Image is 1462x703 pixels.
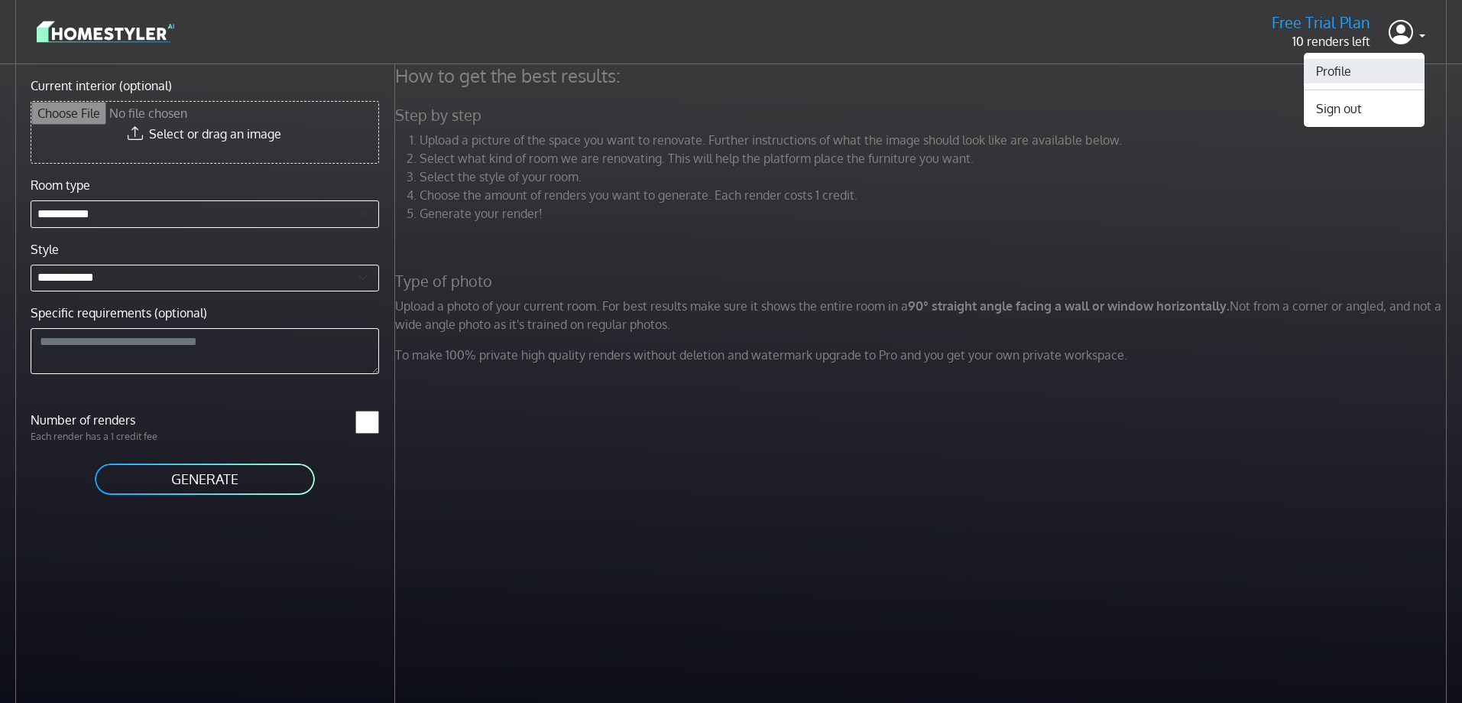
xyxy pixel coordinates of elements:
label: Style [31,240,59,259]
p: Each render has a 1 credit fee [21,429,205,444]
h5: Step by step [386,106,1460,125]
h4: How to get the best results: [386,64,1460,87]
p: 10 renders left [1272,32,1370,50]
label: Current interior (optional) [31,76,172,95]
p: Upload a photo of your current room. For best results make sure it shows the entire room in a Not... [386,297,1460,334]
label: Number of renders [21,411,205,429]
li: Generate your render! [420,204,1451,223]
h5: Free Trial Plan [1272,13,1370,32]
li: Select the style of your room. [420,168,1451,186]
li: Choose the amount of renders you want to generate. Each render costs 1 credit. [420,186,1451,204]
h5: Type of photo [386,272,1460,291]
li: Select what kind of room we are renovating. This will help the platform place the furniture you w... [420,149,1451,168]
p: To make 100% private high quality renders without deletion and watermark upgrade to Pro and you g... [386,346,1460,364]
label: Specific requirements (optional) [31,304,207,322]
label: Room type [31,176,90,194]
button: GENERATE [93,462,316,496]
button: Sign out [1304,96,1425,121]
a: Profile [1304,59,1425,83]
strong: 90° straight angle facing a wall or window horizontally. [908,298,1230,314]
li: Upload a picture of the space you want to renovate. Further instructions of what the image should... [420,131,1451,149]
img: logo-3de290ba35641baa71223ecac5eacb59cb85b4c7fdf211dc9aaecaaee71ea2f8.svg [37,18,174,45]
